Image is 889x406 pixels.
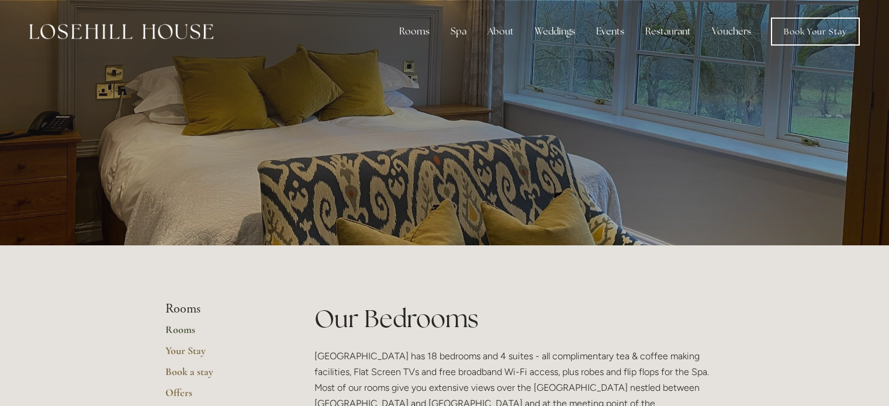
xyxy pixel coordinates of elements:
[165,365,277,386] a: Book a stay
[771,18,860,46] a: Book Your Stay
[29,24,213,39] img: Losehill House
[165,344,277,365] a: Your Stay
[478,20,523,43] div: About
[390,20,439,43] div: Rooms
[441,20,476,43] div: Spa
[314,301,724,336] h1: Our Bedrooms
[165,301,277,317] li: Rooms
[525,20,584,43] div: Weddings
[587,20,634,43] div: Events
[636,20,700,43] div: Restaurant
[703,20,760,43] a: Vouchers
[165,323,277,344] a: Rooms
